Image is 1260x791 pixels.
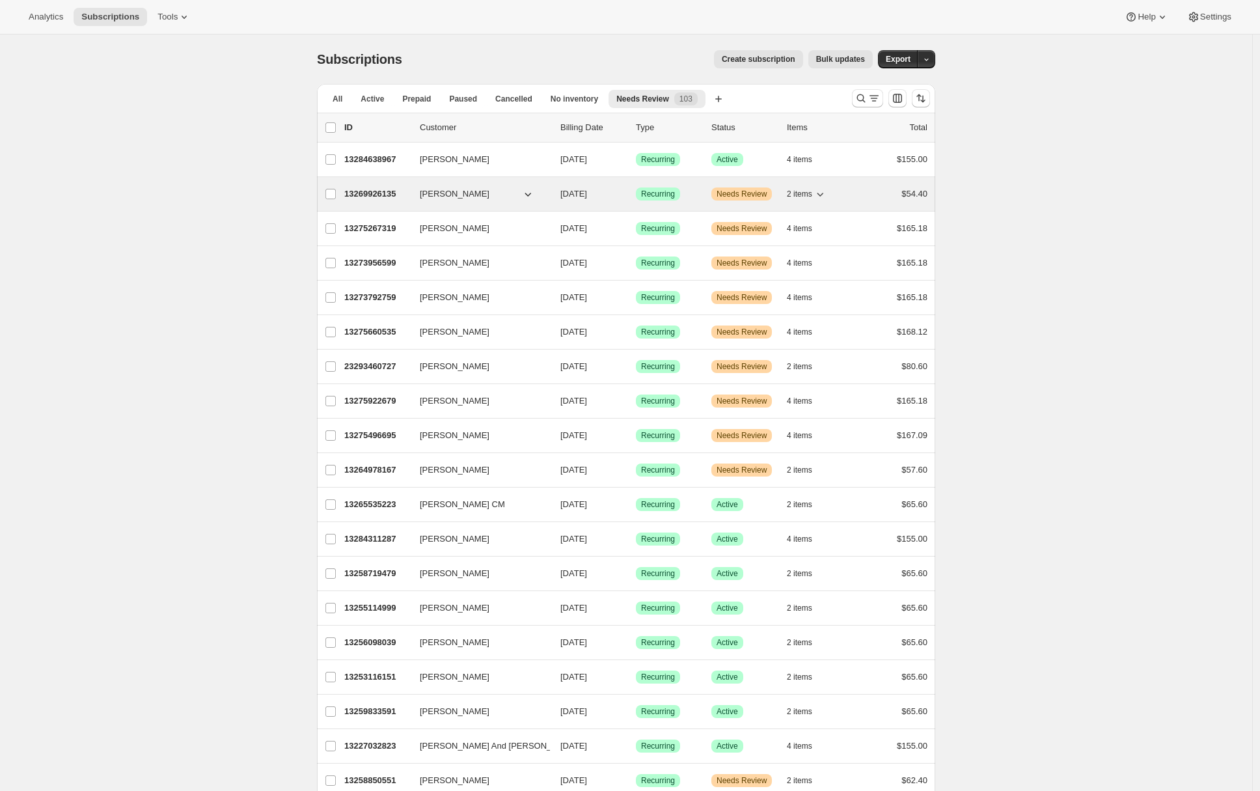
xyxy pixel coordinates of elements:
button: 2 items [787,633,827,652]
div: 23293460727[PERSON_NAME][DATE]SuccessRecurringWarningNeeds Review2 items$80.60 [344,357,927,376]
button: [PERSON_NAME] [412,529,542,549]
span: Needs Review [717,327,767,337]
span: $165.18 [897,396,927,406]
div: 13275496695[PERSON_NAME][DATE]SuccessRecurringWarningNeeds Review4 items$167.09 [344,426,927,445]
button: 4 items [787,150,827,169]
span: 2 items [787,465,812,475]
span: [PERSON_NAME] [420,222,489,235]
p: Billing Date [560,121,625,134]
span: $168.12 [897,327,927,337]
span: $167.09 [897,430,927,440]
span: Needs Review [717,465,767,475]
span: 2 items [787,499,812,510]
p: 13258850551 [344,774,409,787]
span: Recurring [641,327,675,337]
span: Recurring [641,568,675,579]
p: 13264978167 [344,464,409,477]
span: Export [886,54,911,64]
span: $65.60 [901,568,927,578]
span: No inventory [551,94,598,104]
div: 13275267319[PERSON_NAME][DATE]SuccessRecurringWarningNeeds Review4 items$165.18 [344,219,927,238]
span: Active [717,706,738,717]
div: 13284311287[PERSON_NAME][DATE]SuccessRecurringSuccessActive4 items$155.00 [344,530,927,548]
span: [DATE] [560,568,587,578]
button: [PERSON_NAME] [412,460,542,480]
div: 13255114999[PERSON_NAME][DATE]SuccessRecurringSuccessActive2 items$65.60 [344,599,927,617]
span: $155.00 [897,534,927,544]
span: 4 items [787,223,812,234]
button: [PERSON_NAME] [412,356,542,377]
span: Recurring [641,534,675,544]
span: 2 items [787,361,812,372]
span: Active [717,672,738,682]
button: [PERSON_NAME] [412,770,542,791]
button: 2 items [787,495,827,514]
span: 4 items [787,534,812,544]
button: [PERSON_NAME] [412,391,542,411]
span: Recurring [641,603,675,613]
span: [DATE] [560,672,587,682]
div: 13275660535[PERSON_NAME][DATE]SuccessRecurringWarningNeeds Review4 items$168.12 [344,323,927,341]
span: Recurring [641,396,675,406]
div: 13227032823[PERSON_NAME] And [PERSON_NAME][DATE]SuccessRecurringSuccessActive4 items$155.00 [344,737,927,755]
span: Needs Review [616,94,669,104]
span: [PERSON_NAME] [420,774,489,787]
button: 4 items [787,426,827,445]
span: Active [717,603,738,613]
p: 13256098039 [344,636,409,649]
span: Active [717,154,738,165]
span: Active [717,741,738,751]
button: Create new view [708,90,729,108]
p: 13265535223 [344,498,409,511]
span: $54.40 [901,189,927,199]
span: Active [717,534,738,544]
button: [PERSON_NAME] [412,425,542,446]
span: $65.60 [901,603,927,613]
span: $165.18 [897,258,927,268]
div: IDCustomerBilling DateTypeStatusItemsTotal [344,121,927,134]
button: 2 items [787,357,827,376]
span: 2 items [787,775,812,786]
p: 13273792759 [344,291,409,304]
span: Active [361,94,384,104]
span: [PERSON_NAME] [420,533,489,546]
span: [PERSON_NAME] [420,636,489,649]
button: [PERSON_NAME] [412,184,542,204]
span: [PERSON_NAME] [420,464,489,477]
p: 13253116151 [344,671,409,684]
p: 13275660535 [344,326,409,339]
div: 13258719479[PERSON_NAME][DATE]SuccessRecurringSuccessActive2 items$65.60 [344,564,927,583]
span: [DATE] [560,154,587,164]
span: Recurring [641,430,675,441]
button: [PERSON_NAME] [412,322,542,342]
span: [PERSON_NAME] [420,567,489,580]
span: Needs Review [717,430,767,441]
span: Recurring [641,775,675,786]
p: 13275496695 [344,429,409,442]
span: [PERSON_NAME] CM [420,498,505,511]
button: 2 items [787,702,827,721]
span: $65.60 [901,706,927,716]
span: [PERSON_NAME] And [PERSON_NAME] [420,740,578,753]
button: [PERSON_NAME] [412,667,542,687]
button: 2 items [787,668,827,686]
p: 13255114999 [344,602,409,615]
span: 2 items [787,568,812,579]
span: Help [1138,12,1155,22]
span: [DATE] [560,292,587,302]
span: Tools [157,12,178,22]
p: 13275267319 [344,222,409,235]
button: 2 items [787,564,827,583]
span: $155.00 [897,741,927,751]
span: [DATE] [560,534,587,544]
span: 4 items [787,258,812,268]
span: 103 [679,94,692,104]
span: Recurring [641,292,675,303]
span: [PERSON_NAME] [420,187,489,201]
span: Recurring [641,637,675,648]
button: 4 items [787,219,827,238]
span: Analytics [29,12,63,22]
span: Active [717,499,738,510]
span: 2 items [787,603,812,613]
span: Active [717,637,738,648]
